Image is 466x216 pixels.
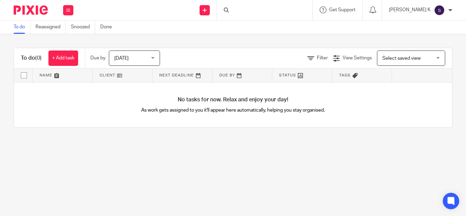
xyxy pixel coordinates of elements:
[48,51,78,66] a: + Add task
[114,56,129,61] span: [DATE]
[21,55,42,62] h1: To do
[35,20,66,34] a: Reassigned
[71,20,95,34] a: Snoozed
[343,56,372,60] span: View Settings
[434,5,445,16] img: svg%3E
[339,73,351,77] span: Tags
[329,8,355,12] span: Get Support
[14,5,48,15] img: Pixie
[14,96,452,103] h4: No tasks for now. Relax and enjoy your day!
[14,20,30,34] a: To do
[382,56,421,61] span: Select saved view
[123,107,343,114] p: As work gets assigned to you it'll appear here automatically, helping you stay organised.
[389,6,431,13] p: [PERSON_NAME] K
[317,56,328,60] span: Filter
[35,55,42,61] span: (0)
[100,20,117,34] a: Done
[90,55,105,61] p: Due by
